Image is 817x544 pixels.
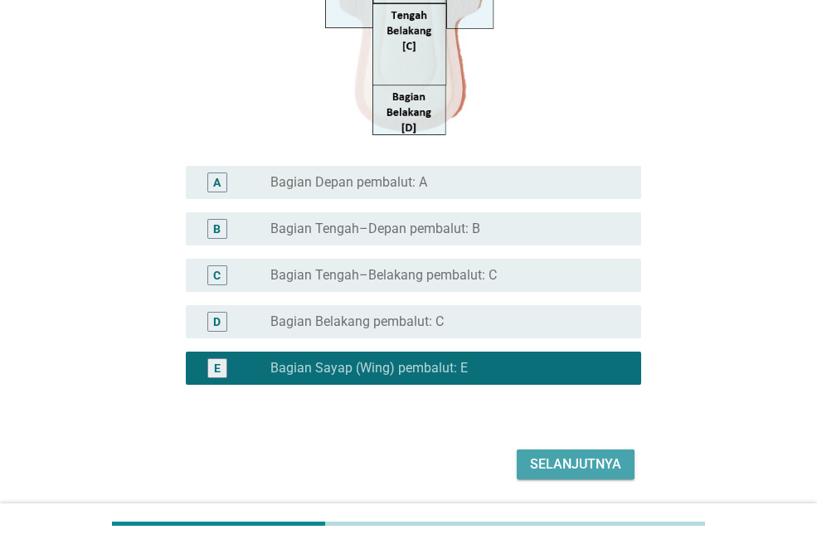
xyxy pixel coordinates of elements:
[270,174,427,191] label: Bagian Depan pembalut: A
[213,174,221,192] div: A
[270,313,444,330] label: Bagian Belakang pembalut: C
[214,360,221,377] div: E
[213,267,221,284] div: C
[530,454,621,474] div: Selanjutnya
[270,360,468,376] label: Bagian Sayap (Wing) pembalut: E
[213,221,221,238] div: B
[270,267,497,284] label: Bagian Tengah–Belakang pembalut: C
[213,313,221,331] div: D
[270,221,480,237] label: Bagian Tengah–Depan pembalut: B
[517,449,635,479] button: Selanjutnya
